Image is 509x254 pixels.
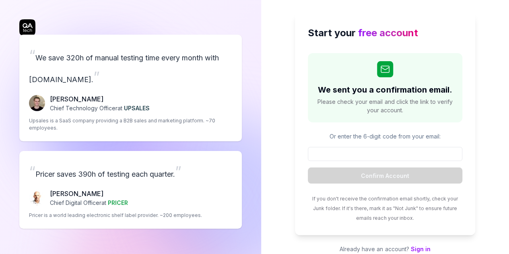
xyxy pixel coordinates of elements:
a: “Pricer saves 390h of testing each quarter.”Chris Chalkitis[PERSON_NAME]Chief Digital Officerat P... [19,151,242,229]
img: Fredrik Seidl [29,95,45,111]
p: Already have an account? [295,245,475,253]
p: Upsales is a SaaS company providing a B2B sales and marketing platform. ~70 employees. [29,117,232,132]
p: Chief Digital Officer at [50,198,128,207]
span: “ [29,163,35,180]
span: “ [29,46,35,64]
a: Sign in [410,246,430,252]
h2: We sent you a confirmation email. [318,84,452,96]
p: Pricer is a world leading electronic shelf label provider. ~200 employees. [29,212,202,219]
span: Please check your email and click the link to verify your account. [316,97,454,114]
span: ” [93,68,100,86]
p: [PERSON_NAME] [50,189,128,198]
h2: Start your [308,26,462,40]
span: free account [358,27,418,39]
p: [PERSON_NAME] [50,94,150,104]
span: If you don't receive the confirmation email shortly, check your Junk folder. If it's there, mark ... [312,196,457,221]
p: Pricer saves 390h of testing each quarter. [29,161,232,182]
span: PRICER [108,199,128,206]
p: Or enter the 6-digit code from your email: [308,132,462,140]
button: Confirm Account [308,167,462,184]
a: “We save 320h of manual testing time every month with [DOMAIN_NAME].”Fredrik Seidl[PERSON_NAME]Ch... [19,35,242,141]
p: Chief Technology Officer at [50,104,150,112]
span: UPSALES [124,105,150,112]
span: ” [175,163,181,180]
img: Chris Chalkitis [29,190,45,206]
p: We save 320h of manual testing time every month with [DOMAIN_NAME]. [29,44,232,88]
